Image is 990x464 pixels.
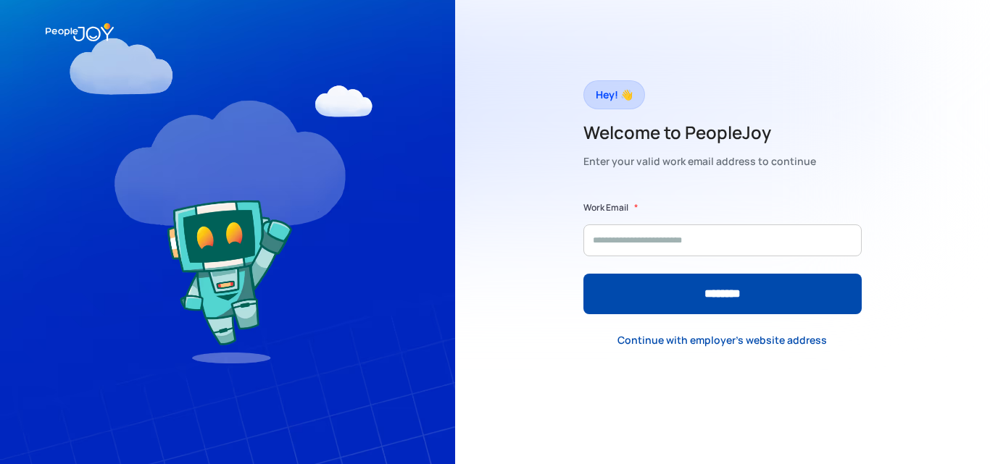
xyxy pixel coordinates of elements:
div: Enter your valid work email address to continue [583,151,816,172]
label: Work Email [583,201,628,215]
div: Hey! 👋 [596,85,633,105]
form: Form [583,201,862,314]
a: Continue with employer's website address [606,325,839,355]
h2: Welcome to PeopleJoy [583,121,816,144]
div: Continue with employer's website address [617,333,827,347]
